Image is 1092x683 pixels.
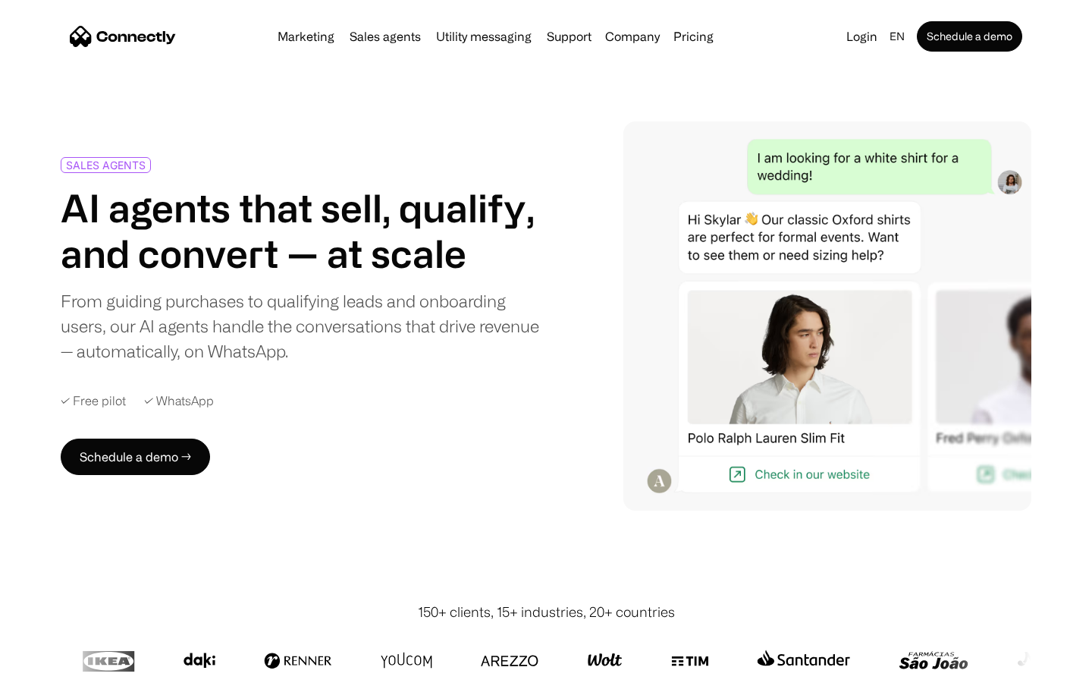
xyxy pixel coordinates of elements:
[541,30,598,42] a: Support
[430,30,538,42] a: Utility messaging
[418,602,675,622] div: 150+ clients, 15+ industries, 20+ countries
[917,21,1022,52] a: Schedule a demo
[61,439,210,475] a: Schedule a demo →
[66,159,146,171] div: SALES AGENTS
[15,655,91,678] aside: Language selected: English
[890,26,905,47] div: en
[61,394,126,408] div: ✓ Free pilot
[344,30,427,42] a: Sales agents
[883,26,914,47] div: en
[70,25,176,48] a: home
[271,30,340,42] a: Marketing
[601,26,664,47] div: Company
[667,30,720,42] a: Pricing
[840,26,883,47] a: Login
[61,288,540,364] div: From guiding purchases to qualifying leads and onboarding users, our AI agents handle the convers...
[61,185,540,276] h1: AI agents that sell, qualify, and convert — at scale
[605,26,660,47] div: Company
[30,656,91,678] ul: Language list
[144,394,214,408] div: ✓ WhatsApp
